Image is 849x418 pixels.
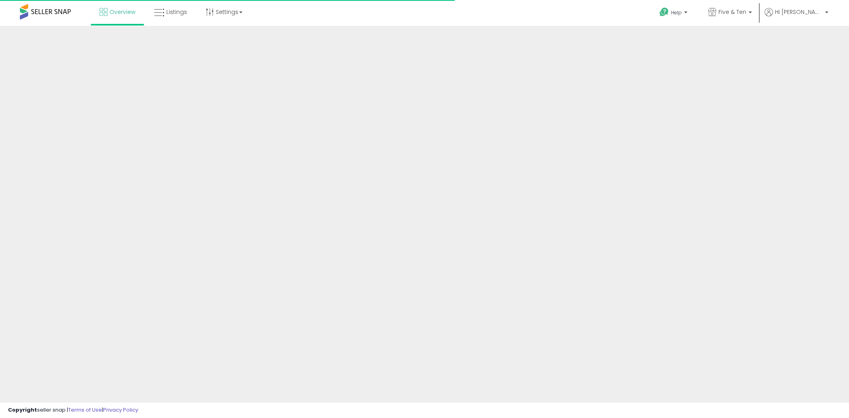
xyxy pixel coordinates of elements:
[718,8,746,16] span: Five & Ten
[166,8,187,16] span: Listings
[775,8,823,16] span: Hi [PERSON_NAME]
[659,7,669,17] i: Get Help
[653,1,695,26] a: Help
[765,8,828,26] a: Hi [PERSON_NAME]
[109,8,135,16] span: Overview
[671,9,682,16] span: Help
